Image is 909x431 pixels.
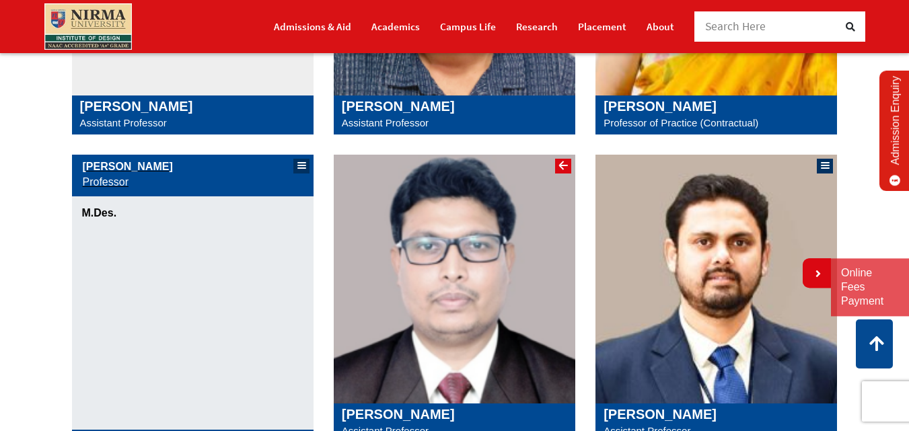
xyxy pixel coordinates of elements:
a: [PERSON_NAME] Professor [83,160,291,191]
p: Assistant Professor [342,114,567,132]
a: Placement [578,15,626,38]
a: Academics [371,15,420,38]
p: Professor [83,173,291,191]
h5: [PERSON_NAME] [80,98,305,114]
h5: [PERSON_NAME] [342,98,567,114]
h6: [PERSON_NAME] [83,160,291,173]
h6: M.Des. [82,206,303,219]
a: Campus Life [440,15,496,38]
a: [PERSON_NAME] Assistant Professor [342,98,567,132]
p: Professor of Practice (Contractual) [604,114,829,132]
span: Search Here [705,19,766,34]
a: [PERSON_NAME] Professor of Practice (Contractual) [604,98,829,132]
a: Research [516,15,558,38]
a: [PERSON_NAME] Assistant Professor [80,98,305,132]
img: main_logo [44,3,132,50]
h5: [PERSON_NAME] [604,98,829,114]
h5: [PERSON_NAME] [342,406,567,422]
img: Pradipta Biswas [595,155,837,403]
a: Online Fees Payment [841,266,899,308]
a: About [647,15,674,38]
h5: [PERSON_NAME] [604,406,829,422]
img: Pradeep Sahu [334,155,575,403]
a: Admissions & Aid [274,15,351,38]
p: Assistant Professor [80,114,305,132]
